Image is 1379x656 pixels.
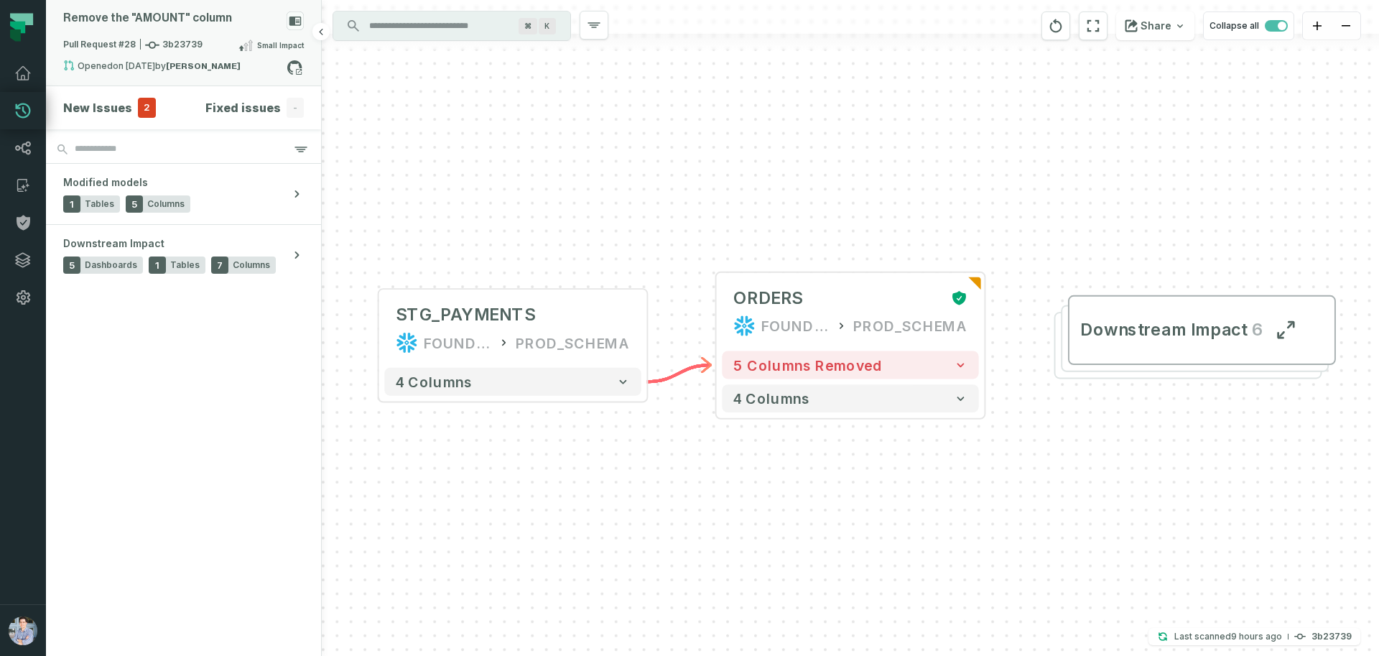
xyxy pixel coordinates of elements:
button: zoom in [1303,12,1332,40]
button: Downstream Impact5Dashboards1Tables7Columns [46,225,321,285]
div: FOUNDATIONAL_DB [761,315,830,337]
span: Tables [170,259,200,271]
span: 2 [138,98,156,118]
div: FOUNDATIONAL_DB [424,331,493,354]
span: Press ⌘ + K to focus the search bar [539,18,556,34]
button: zoom out [1332,12,1360,40]
a: View on github [285,58,304,77]
span: Modified models [63,175,148,190]
span: 5 columns removed [733,356,883,373]
button: Downstream Impact6 [1068,295,1336,365]
button: Hide browsing panel [312,23,330,40]
span: Press ⌘ + K to focus the search bar [519,18,537,34]
p: Last scanned [1174,629,1282,644]
span: Columns [147,198,185,210]
div: PROD_SCHEMA [853,315,967,337]
relative-time: Mar 10, 2025, 11:00 PM GMT+2 [113,60,155,71]
span: 5 [63,257,80,274]
span: 4 columns [396,374,473,390]
h4: New Issues [63,99,132,116]
img: avatar of Alon Nafta [9,616,37,645]
div: Opened by [63,60,287,77]
span: Downstream Impact [1080,319,1246,341]
button: Collapse all [1203,11,1294,40]
span: Dashboards [85,259,137,271]
h4: Fixed issues [205,99,281,116]
span: Downstream Impact [63,236,164,251]
button: Share [1116,11,1194,40]
button: Modified models1Tables5Columns [46,164,321,224]
div: Certified [945,290,967,306]
span: 7 [211,257,228,274]
div: ORDERS [733,287,803,309]
span: Small Impact [257,40,304,51]
span: 6 [1247,319,1263,341]
span: Tables [85,198,114,210]
span: 5 [126,195,143,213]
div: STG_PAYMENTS [396,304,535,326]
button: New Issues2Fixed issues- [63,98,304,118]
span: 1 [149,257,166,274]
span: 1 [63,195,80,213]
span: 4 columns [733,390,810,407]
span: Pull Request #28 3b23739 [63,38,203,52]
relative-time: Sep 29, 2025, 4:21 AM GMT+3 [1231,631,1282,642]
strong: Barak Fargoun (fargoun) [166,62,241,70]
div: PROD_SCHEMA [516,331,630,354]
g: Edge from c8867c613c347eb7857e509391c84b7d to 0dd85c77dd217d0afb16c7d4fb3eff19 [646,365,710,382]
h4: 3b23739 [1311,632,1352,641]
div: Remove the "AMOUNT" column [63,11,232,25]
span: Columns [233,259,270,271]
button: Last scanned[DATE] 4:21:58 AM3b23739 [1148,628,1360,645]
span: - [287,98,304,118]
